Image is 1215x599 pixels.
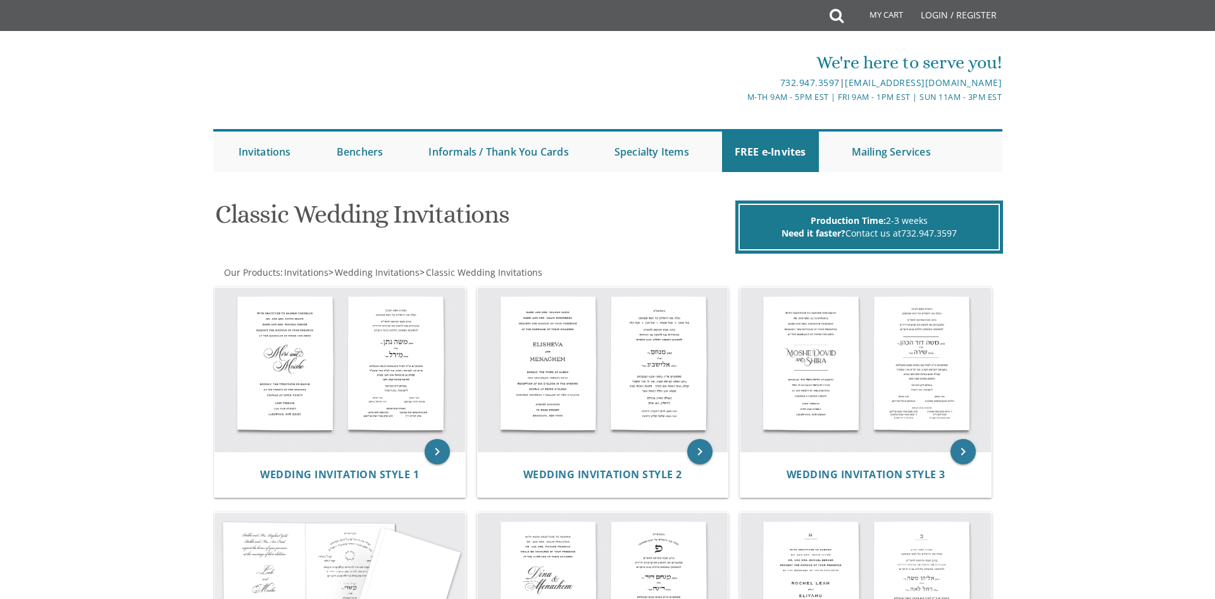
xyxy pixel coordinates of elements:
[420,266,542,278] span: >
[687,439,713,464] a: keyboard_arrow_right
[335,266,420,278] span: Wedding Invitations
[215,201,732,238] h1: Classic Wedding Invitations
[425,266,542,278] a: Classic Wedding Invitations
[283,266,328,278] a: Invitations
[811,214,886,226] span: Production Time:
[223,266,280,278] a: Our Products
[787,467,945,481] span: Wedding Invitation Style 3
[426,266,542,278] span: Classic Wedding Invitations
[901,227,957,239] a: 732.947.3597
[260,467,419,481] span: Wedding Invitation Style 1
[842,1,912,33] a: My Cart
[950,439,976,464] a: keyboard_arrow_right
[226,132,304,172] a: Invitations
[845,77,1002,89] a: [EMAIL_ADDRESS][DOMAIN_NAME]
[602,132,702,172] a: Specialty Items
[213,266,608,279] div: :
[740,288,991,452] img: Wedding Invitation Style 3
[523,469,682,481] a: Wedding Invitation Style 2
[215,288,465,452] img: Wedding Invitation Style 1
[477,50,1002,75] div: We're here to serve you!
[477,90,1002,104] div: M-Th 9am - 5pm EST | Fri 9am - 1pm EST | Sun 11am - 3pm EST
[780,77,840,89] a: 732.947.3597
[722,132,819,172] a: FREE e-Invites
[787,469,945,481] a: Wedding Invitation Style 3
[477,75,1002,90] div: |
[478,288,728,452] img: Wedding Invitation Style 2
[284,266,328,278] span: Invitations
[324,132,396,172] a: Benchers
[839,132,944,172] a: Mailing Services
[260,469,419,481] a: Wedding Invitation Style 1
[328,266,420,278] span: >
[782,227,845,239] span: Need it faster?
[523,467,682,481] span: Wedding Invitation Style 2
[416,132,581,172] a: Informals / Thank You Cards
[738,204,1000,250] div: 2-3 weeks Contact us at
[333,266,420,278] a: Wedding Invitations
[425,439,450,464] a: keyboard_arrow_right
